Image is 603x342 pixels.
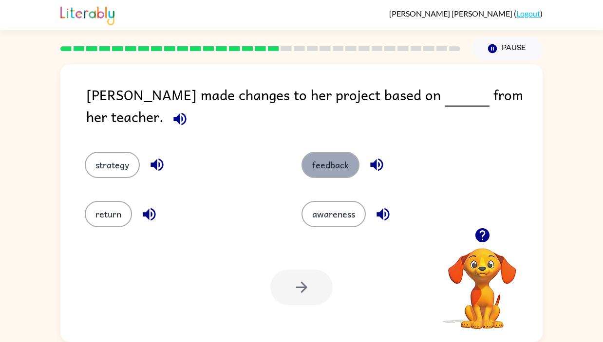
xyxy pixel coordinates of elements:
a: Logout [516,9,540,18]
img: Literably [60,4,114,25]
button: strategy [85,152,140,178]
div: ( ) [389,9,543,18]
button: awareness [301,201,366,227]
button: Pause [472,37,543,60]
video: Your browser must support playing .mp4 files to use Literably. Please try using another browser. [433,233,531,330]
button: feedback [301,152,359,178]
div: [PERSON_NAME] made changes to her project based on from her teacher. [86,84,543,132]
button: return [85,201,132,227]
span: [PERSON_NAME] [PERSON_NAME] [389,9,514,18]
